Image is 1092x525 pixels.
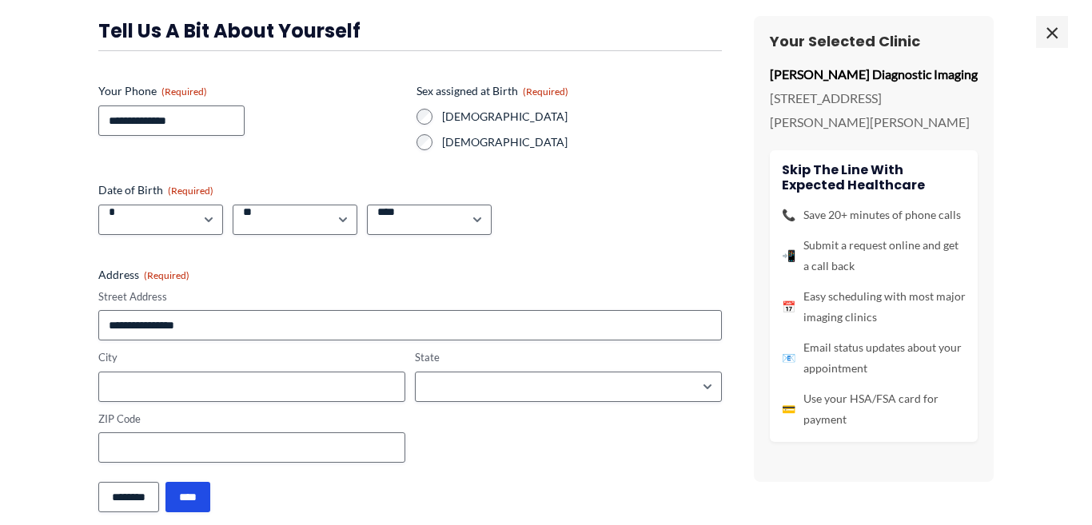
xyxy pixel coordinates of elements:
[770,32,978,50] h3: Your Selected Clinic
[98,289,722,304] label: Street Address
[782,296,795,317] span: 📅
[782,286,966,328] li: Easy scheduling with most major imaging clinics
[442,134,722,150] label: [DEMOGRAPHIC_DATA]
[770,62,978,86] p: [PERSON_NAME] Diagnostic Imaging
[782,162,966,193] h4: Skip the line with Expected Healthcare
[161,86,207,97] span: (Required)
[782,399,795,420] span: 💳
[442,109,722,125] label: [DEMOGRAPHIC_DATA]
[415,350,722,365] label: State
[782,205,795,225] span: 📞
[782,205,966,225] li: Save 20+ minutes of phone calls
[782,245,795,266] span: 📲
[782,348,795,368] span: 📧
[1036,16,1068,48] span: ×
[98,412,405,427] label: ZIP Code
[98,83,404,99] label: Your Phone
[98,267,189,283] legend: Address
[782,235,966,276] li: Submit a request online and get a call back
[416,83,568,99] legend: Sex assigned at Birth
[144,269,189,281] span: (Required)
[98,18,722,43] h3: Tell us a bit about yourself
[782,388,966,430] li: Use your HSA/FSA card for payment
[98,350,405,365] label: City
[782,337,966,379] li: Email status updates about your appointment
[523,86,568,97] span: (Required)
[770,86,978,133] p: [STREET_ADDRESS][PERSON_NAME][PERSON_NAME]
[98,182,213,198] legend: Date of Birth
[168,185,213,197] span: (Required)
